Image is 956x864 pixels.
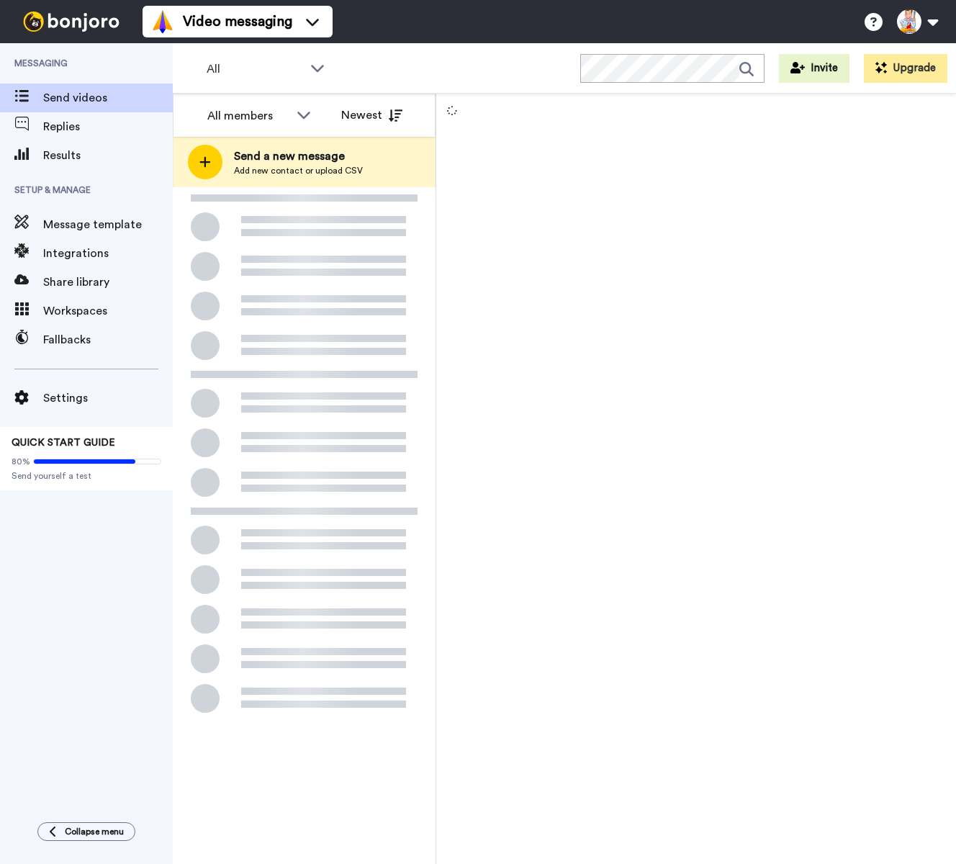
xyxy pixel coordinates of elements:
[864,54,947,83] button: Upgrade
[12,438,115,448] span: QUICK START GUIDE
[43,89,173,107] span: Send videos
[43,216,173,233] span: Message template
[43,118,173,135] span: Replies
[43,245,173,262] span: Integrations
[207,60,303,78] span: All
[37,822,135,841] button: Collapse menu
[43,274,173,291] span: Share library
[43,147,173,164] span: Results
[43,302,173,320] span: Workspaces
[151,10,174,33] img: vm-color.svg
[65,826,124,837] span: Collapse menu
[43,331,173,348] span: Fallbacks
[779,54,849,83] button: Invite
[330,101,413,130] button: Newest
[43,390,173,407] span: Settings
[234,165,363,176] span: Add new contact or upload CSV
[183,12,292,32] span: Video messaging
[12,456,30,467] span: 80%
[207,107,289,125] div: All members
[17,12,125,32] img: bj-logo-header-white.svg
[12,470,161,482] span: Send yourself a test
[234,148,363,165] span: Send a new message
